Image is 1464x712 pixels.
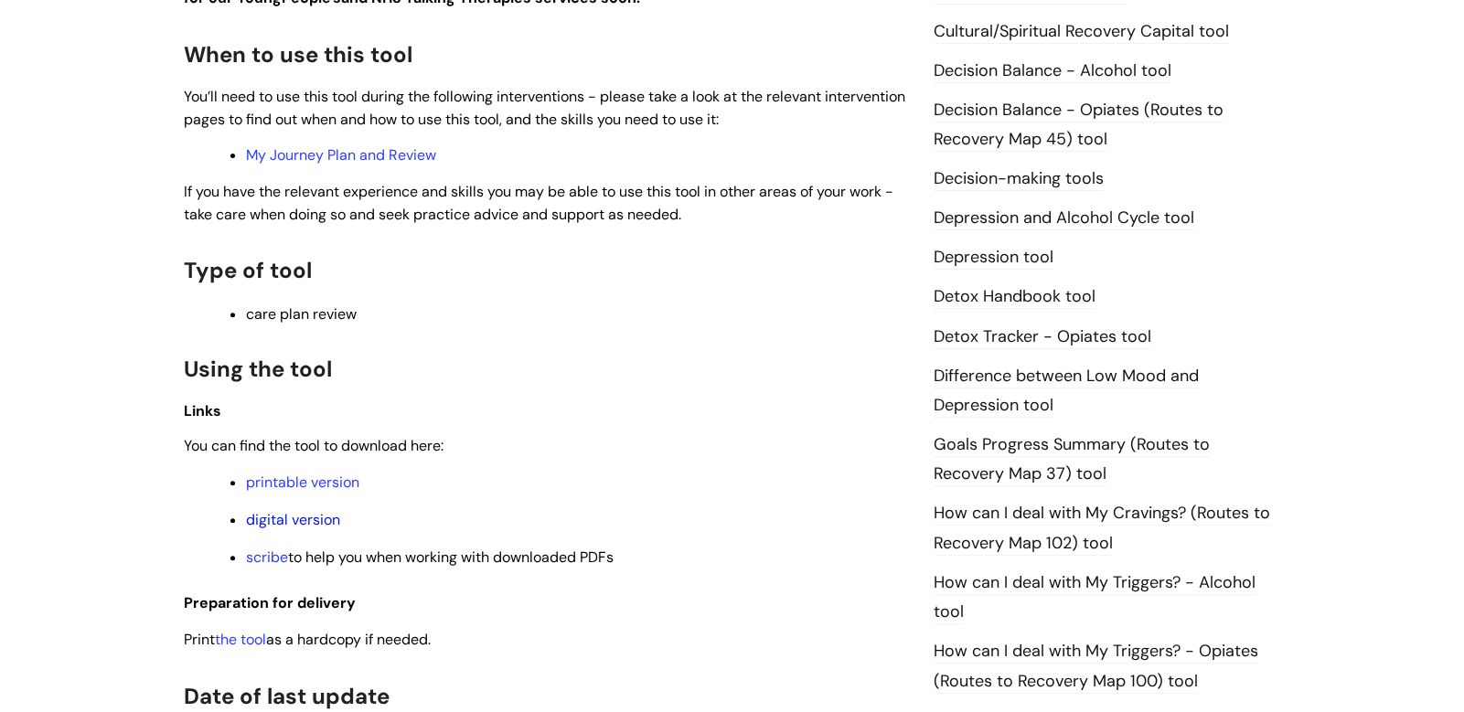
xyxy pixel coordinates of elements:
a: My Journey Plan and Review [246,145,436,165]
span: to help you when working with downloaded PDFs [246,547,614,567]
a: digital version [246,510,340,529]
a: How can I deal with My Cravings? (Routes to Recovery Map 102) tool [934,502,1270,555]
span: Print as a hardcopy if needed. [184,630,431,649]
a: Depression and Alcohol Cycle tool [934,207,1194,230]
a: Decision Balance - Opiates (Routes to Recovery Map 45) tool [934,99,1224,152]
a: scribe [246,547,288,567]
a: Detox Tracker - Opiates tool [934,325,1151,349]
a: Decision-making tools [934,167,1104,191]
span: You’ll need to use this tool during the following interventions - please take a look at the relev... [184,87,905,129]
span: Using the tool [184,355,332,383]
a: Decision Balance - Alcohol tool [934,59,1171,83]
a: Detox Handbook tool [934,285,1095,309]
a: Difference between Low Mood and Depression tool [934,365,1199,418]
a: How can I deal with My Triggers? - Alcohol tool [934,571,1256,624]
a: the tool [215,630,266,649]
span: care plan review [246,304,357,324]
span: Preparation for delivery [184,593,356,612]
span: Date of last update [184,682,390,710]
span: Links [184,401,221,420]
span: When to use this tool [184,40,412,69]
span: Type of tool [184,256,312,284]
a: Depression tool [934,246,1053,270]
a: How can I deal with My Triggers? - Opiates (Routes to Recovery Map 100) tool [934,640,1258,693]
span: You can find the tool to download here: [184,436,443,455]
a: Cultural/Spiritual Recovery Capital tool [934,20,1229,44]
a: printable version [246,473,359,492]
span: If you have the relevant experience and skills you may be able to use this tool in other areas of... [184,182,893,224]
a: Goals Progress Summary (Routes to Recovery Map 37) tool [934,433,1210,486]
